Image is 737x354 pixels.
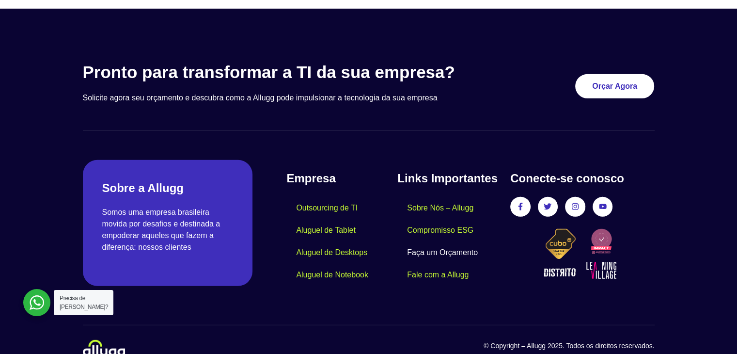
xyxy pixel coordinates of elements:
h4: Links Importantes [397,170,501,187]
span: Orçar Agora [592,82,637,90]
a: Fale com a Allugg [397,264,478,286]
h3: Pronto para transformar a TI da sua empresa? [83,62,500,82]
a: Orçar Agora [575,74,654,98]
a: Outsourcing de TI [286,197,367,219]
a: Aluguel de Notebook [286,264,378,286]
nav: Menu [397,197,501,286]
p: Somos uma empresa brasileira movida por desafios e destinada a empoderar aqueles que fazem a dife... [102,207,234,253]
a: Faça um Orçamento [397,241,487,264]
h4: Conecte-se conosco [510,170,654,187]
a: Aluguel de Tablet [286,219,365,241]
h2: Sobre a Allugg [102,179,234,197]
nav: Menu [286,197,397,286]
a: Aluguel de Desktops [286,241,377,264]
span: Precisa de [PERSON_NAME]? [60,295,108,310]
h4: Empresa [286,170,397,187]
p: © Copyright – Allugg 2025. Todos os direitos reservados. [369,341,655,351]
a: Compromisso ESG [397,219,483,241]
div: Widget de chat [689,307,737,354]
a: Sobre Nós – Allugg [397,197,483,219]
iframe: Chat Widget [689,307,737,354]
p: Solicite agora seu orçamento e descubra como a Allugg pode impulsionar a tecnologia da sua empresa [83,92,500,104]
